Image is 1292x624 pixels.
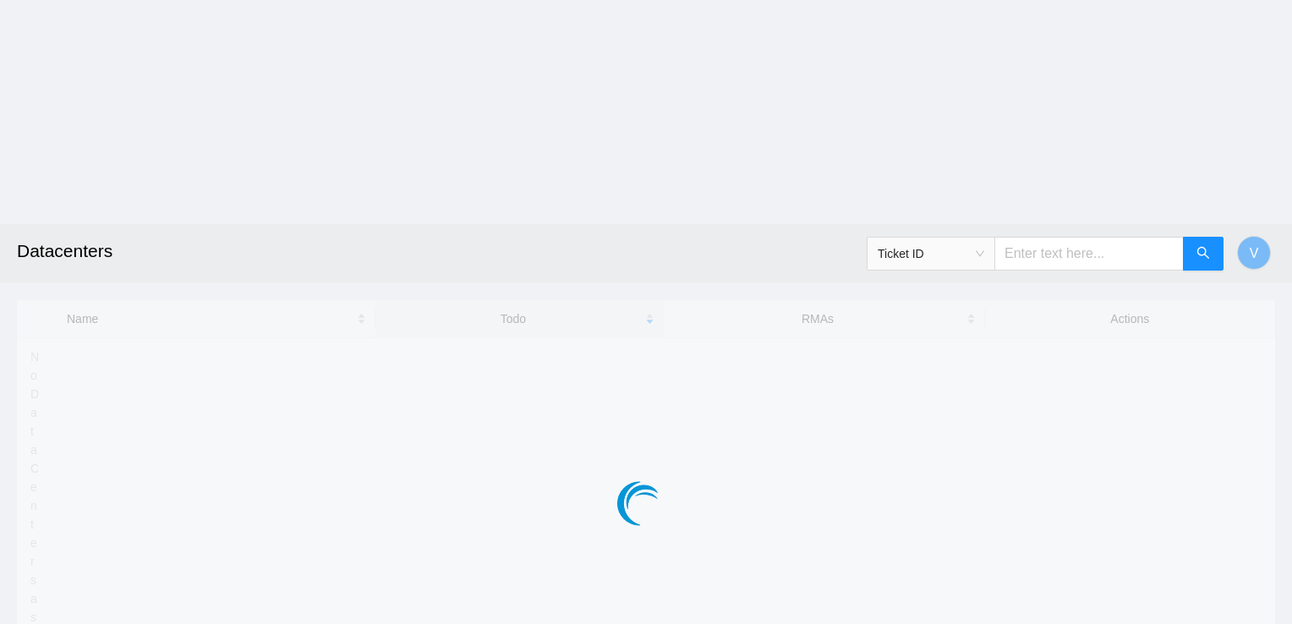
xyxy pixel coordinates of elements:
span: Ticket ID [878,241,984,266]
span: V [1250,243,1259,264]
input: Enter text here... [994,237,1184,271]
button: search [1183,237,1224,271]
span: search [1196,246,1210,262]
h2: Datacenters [17,224,898,278]
button: V [1237,236,1271,270]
